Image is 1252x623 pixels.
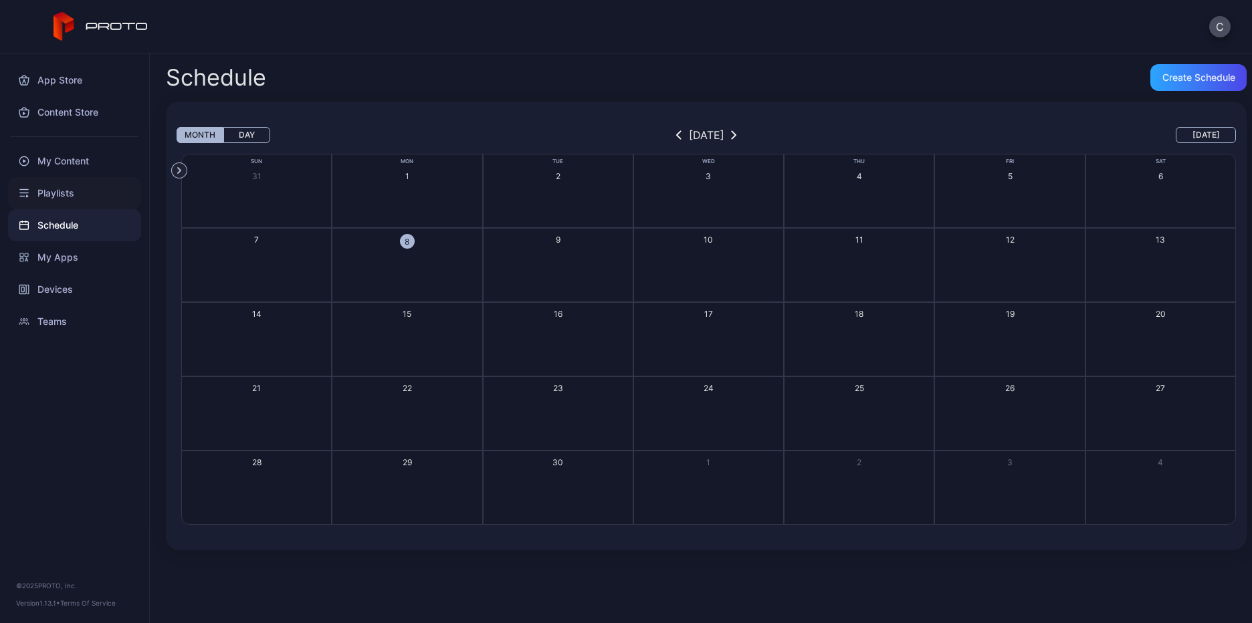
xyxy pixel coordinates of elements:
[181,451,332,525] button: 28
[554,308,562,320] div: 16
[556,234,560,245] div: 9
[1158,457,1163,468] div: 4
[8,177,141,209] a: Playlists
[706,170,711,182] div: 3
[934,228,1085,302] button: 12
[254,234,259,245] div: 7
[332,154,482,228] button: 1
[181,376,332,451] button: 21
[332,376,482,451] button: 22
[483,154,633,228] button: 2
[855,382,864,394] div: 25
[252,170,262,182] div: 31
[1085,376,1236,451] button: 27
[1150,64,1247,91] button: Create Schedule
[177,127,223,143] button: Month
[934,376,1085,451] button: 26
[553,382,563,394] div: 23
[633,228,784,302] button: 10
[1085,302,1236,376] button: 20
[181,154,332,228] button: 31
[332,451,482,525] button: 29
[181,157,332,166] div: Sun
[8,209,141,241] a: Schedule
[633,376,784,451] button: 24
[934,302,1085,376] button: 19
[483,157,633,166] div: Tue
[706,457,710,468] div: 1
[252,382,261,394] div: 21
[689,127,724,143] div: [DATE]
[855,234,863,245] div: 11
[252,457,262,468] div: 28
[857,457,861,468] div: 2
[8,145,141,177] a: My Content
[403,308,411,320] div: 15
[552,457,563,468] div: 30
[784,376,934,451] button: 25
[1176,127,1236,143] button: [DATE]
[633,154,784,228] button: 3
[1006,234,1015,245] div: 12
[16,580,133,591] div: © 2025 PROTO, Inc.
[1156,234,1165,245] div: 13
[934,154,1085,228] button: 5
[8,64,141,96] a: App Store
[633,451,784,525] button: 1
[332,228,482,302] button: 8
[1005,382,1015,394] div: 26
[16,599,60,607] span: Version 1.13.1 •
[252,308,262,320] div: 14
[784,451,934,525] button: 2
[60,599,116,607] a: Terms Of Service
[483,376,633,451] button: 23
[8,96,141,128] a: Content Store
[857,170,862,182] div: 4
[1156,308,1166,320] div: 20
[181,302,332,376] button: 14
[1085,154,1236,228] button: 6
[332,157,482,166] div: Mon
[403,382,412,394] div: 22
[1085,157,1236,166] div: Sat
[1158,170,1163,182] div: 6
[704,382,714,394] div: 24
[934,157,1085,166] div: Fri
[633,302,784,376] button: 17
[855,308,863,320] div: 18
[704,234,713,245] div: 10
[1085,451,1236,525] button: 4
[1008,170,1013,182] div: 5
[483,451,633,525] button: 30
[8,273,141,305] a: Devices
[181,228,332,302] button: 7
[483,228,633,302] button: 9
[403,457,412,468] div: 29
[1085,228,1236,302] button: 13
[1007,457,1013,468] div: 3
[556,170,560,182] div: 2
[1162,72,1235,83] div: Create Schedule
[784,157,934,166] div: Thu
[483,302,633,376] button: 16
[784,302,934,376] button: 18
[1209,16,1231,37] button: C
[405,170,409,182] div: 1
[1156,382,1165,394] div: 27
[8,241,141,273] a: My Apps
[633,157,784,166] div: Wed
[704,308,713,320] div: 17
[332,302,482,376] button: 15
[400,234,415,249] div: 8
[223,127,270,143] button: Day
[784,154,934,228] button: 4
[8,305,141,338] a: Teams
[1006,308,1015,320] div: 19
